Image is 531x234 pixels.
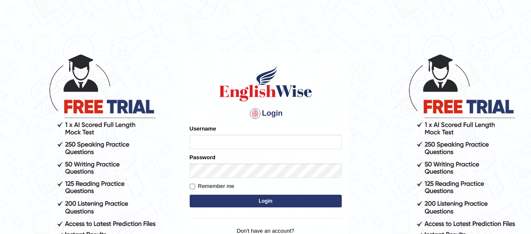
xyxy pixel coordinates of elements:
[190,182,234,190] label: Remember me
[190,125,216,133] label: Username
[190,195,342,207] button: Login
[190,107,342,120] h4: Login
[218,65,314,103] img: Logo of English Wise sign in for intelligent practice with AI
[190,153,215,161] label: Password
[190,184,195,189] input: Remember me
